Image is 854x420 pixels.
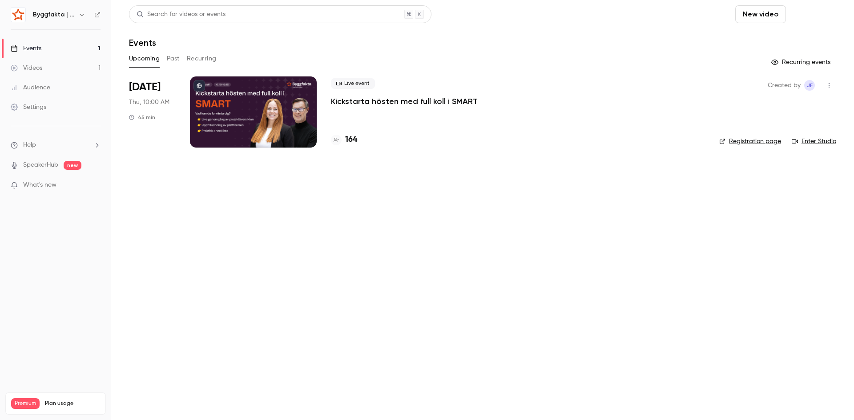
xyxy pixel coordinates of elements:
[331,96,478,107] a: Kickstarta hösten med full koll i SMART
[790,5,836,23] button: Schedule
[23,140,36,150] span: Help
[23,160,58,170] a: SpeakerHub
[11,140,101,150] li: help-dropdown-opener
[331,134,357,146] a: 164
[11,64,42,72] div: Videos
[64,161,81,170] span: new
[90,181,101,189] iframe: Noticeable Trigger
[129,80,161,94] span: [DATE]
[129,52,160,66] button: Upcoming
[23,180,56,190] span: What's new
[11,103,46,112] div: Settings
[792,137,836,146] a: Enter Studio
[45,400,100,407] span: Plan usage
[11,83,50,92] div: Audience
[11,398,40,409] span: Premium
[345,134,357,146] h4: 164
[11,8,25,22] img: Byggfakta | Powered by Hubexo
[719,137,781,146] a: Registration page
[167,52,180,66] button: Past
[129,37,156,48] h1: Events
[768,80,801,91] span: Created by
[807,80,813,91] span: JF
[767,55,836,69] button: Recurring events
[804,80,815,91] span: Josephine Fantenberg
[331,78,375,89] span: Live event
[33,10,75,19] h6: Byggfakta | Powered by Hubexo
[735,5,786,23] button: New video
[129,114,155,121] div: 45 min
[129,98,169,107] span: Thu, 10:00 AM
[187,52,217,66] button: Recurring
[137,10,226,19] div: Search for videos or events
[129,76,176,148] div: Aug 21 Thu, 10:00 AM (Europe/Stockholm)
[11,44,41,53] div: Events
